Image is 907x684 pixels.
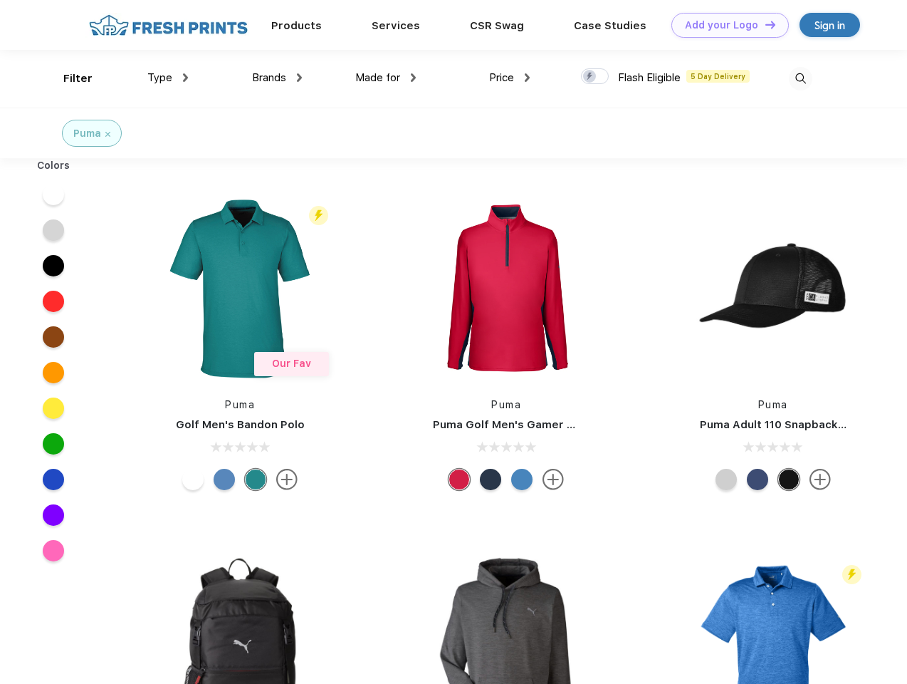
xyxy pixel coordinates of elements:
[842,565,861,584] img: flash_active_toggle.svg
[85,13,252,38] img: fo%20logo%202.webp
[678,194,868,383] img: func=resize&h=266
[73,126,101,141] div: Puma
[618,71,681,84] span: Flash Eligible
[411,194,601,383] img: func=resize&h=266
[765,21,775,28] img: DT
[778,469,799,490] div: Pma Blk with Pma Blk
[183,73,188,82] img: dropdown.png
[491,399,521,410] a: Puma
[433,418,658,431] a: Puma Golf Men's Gamer Golf Quarter-Zip
[145,194,335,383] img: func=resize&h=266
[272,358,311,369] span: Our Fav
[276,469,298,490] img: more.svg
[685,19,758,31] div: Add your Logo
[225,399,255,410] a: Puma
[511,469,533,490] div: Bright Cobalt
[799,13,860,37] a: Sign in
[525,73,530,82] img: dropdown.png
[309,206,328,225] img: flash_active_toggle.svg
[789,67,812,90] img: desktop_search.svg
[105,132,110,137] img: filter_cancel.svg
[214,469,235,490] div: Lake Blue
[715,469,737,490] div: Quarry Brt Whit
[297,73,302,82] img: dropdown.png
[686,70,750,83] span: 5 Day Delivery
[372,19,420,32] a: Services
[747,469,768,490] div: Peacoat Qut Shd
[63,71,93,87] div: Filter
[245,469,266,490] div: Green Lagoon
[271,19,322,32] a: Products
[758,399,788,410] a: Puma
[147,71,172,84] span: Type
[252,71,286,84] span: Brands
[470,19,524,32] a: CSR Swag
[355,71,400,84] span: Made for
[814,17,845,33] div: Sign in
[542,469,564,490] img: more.svg
[411,73,416,82] img: dropdown.png
[809,469,831,490] img: more.svg
[489,71,514,84] span: Price
[182,469,204,490] div: Bright White
[449,469,470,490] div: Ski Patrol
[480,469,501,490] div: Navy Blazer
[26,158,81,173] div: Colors
[176,418,305,431] a: Golf Men's Bandon Polo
